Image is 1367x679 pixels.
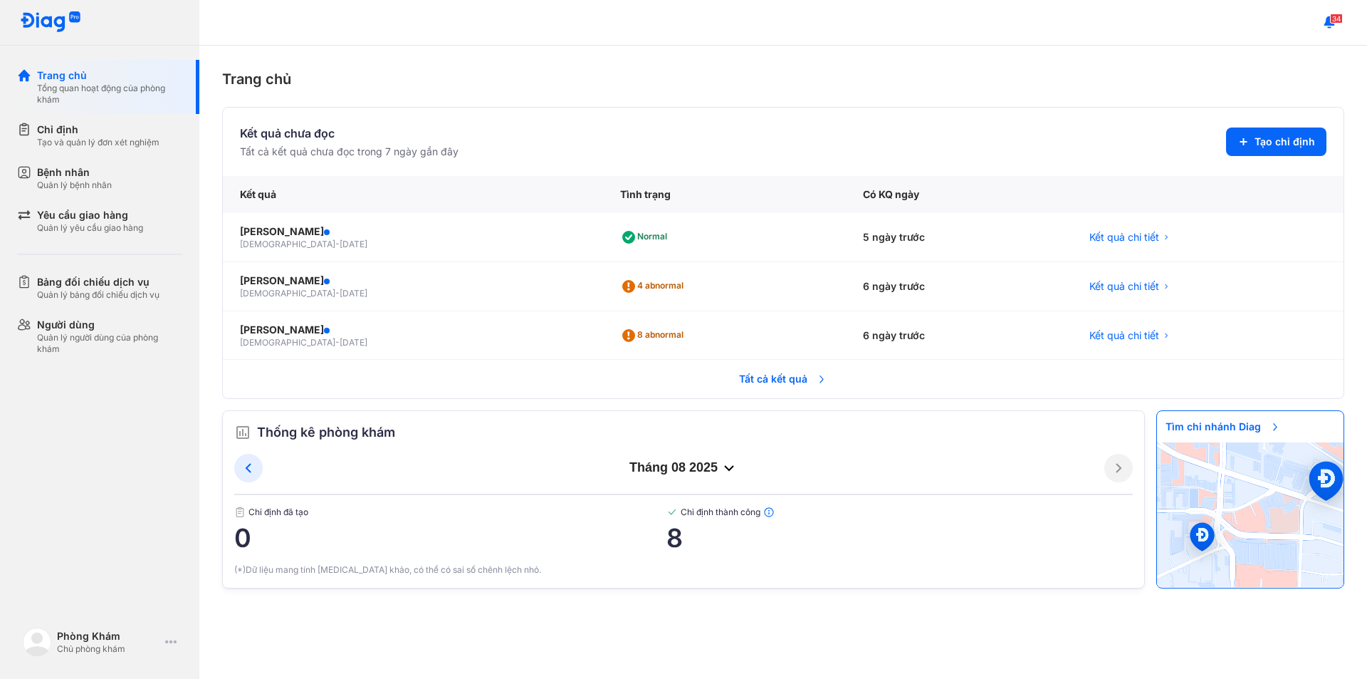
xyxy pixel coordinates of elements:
div: Bảng đối chiếu dịch vụ [37,275,159,289]
span: [DEMOGRAPHIC_DATA] [240,337,335,348]
span: [DEMOGRAPHIC_DATA] [240,288,335,299]
div: Kết quả chưa đọc [240,125,459,142]
img: checked-green.01cc79e0.svg [666,507,678,518]
div: (*)Dữ liệu mang tính [MEDICAL_DATA] khảo, có thể có sai số chênh lệch nhỏ. [234,564,1133,576]
div: Quản lý yêu cầu giao hàng [37,222,143,234]
div: Normal [620,226,673,249]
span: - [335,239,340,249]
div: Quản lý bệnh nhân [37,180,112,191]
div: Quản lý người dùng của phòng khám [37,332,182,355]
div: Tổng quan hoạt động của phòng khám [37,83,182,105]
div: [PERSON_NAME] [240,323,586,337]
div: 4 abnormal [620,275,689,298]
img: document.50c4cfd0.svg [234,507,246,518]
div: Tất cả kết quả chưa đọc trong 7 ngày gần đây [240,145,459,159]
span: Kết quả chi tiết [1089,279,1159,294]
span: - [335,288,340,299]
img: order.5a6da16c.svg [234,424,251,441]
div: Bệnh nhân [37,165,112,180]
div: Tạo và quản lý đơn xét nghiệm [37,137,159,148]
img: logo [23,628,51,656]
div: Kết quả [223,176,603,213]
div: tháng 08 2025 [263,460,1104,477]
span: 34 [1330,14,1343,24]
span: Thống kê phòng khám [257,423,395,442]
div: [PERSON_NAME] [240,224,586,239]
div: Quản lý bảng đối chiếu dịch vụ [37,289,159,301]
span: [DATE] [340,337,367,348]
span: [DATE] [340,239,367,249]
span: Chỉ định thành công [666,507,1133,518]
span: 0 [234,524,666,552]
div: Tình trạng [603,176,846,213]
div: Yêu cầu giao hàng [37,208,143,222]
span: Kết quả chi tiết [1089,328,1159,343]
div: Chủ phòng khám [57,643,159,655]
div: Trang chủ [222,68,1344,90]
div: Có KQ ngày [846,176,1072,213]
span: Tất cả kết quả [730,363,836,395]
div: Người dùng [37,318,182,332]
div: [PERSON_NAME] [240,274,586,288]
span: [DATE] [340,288,367,299]
div: Trang chủ [37,68,182,83]
img: info.7e716105.svg [763,507,775,518]
div: 5 ngày trước [846,213,1072,262]
span: - [335,337,340,348]
div: Phòng Khám [57,629,159,643]
span: 8 [666,524,1133,552]
span: Kết quả chi tiết [1089,230,1159,244]
img: logo [20,11,81,33]
div: 6 ngày trước [846,262,1072,311]
span: [DEMOGRAPHIC_DATA] [240,239,335,249]
div: Chỉ định [37,123,159,137]
span: Tạo chỉ định [1255,135,1315,149]
div: 6 ngày trước [846,311,1072,361]
div: 8 abnormal [620,324,689,347]
button: Tạo chỉ định [1226,128,1326,156]
span: Tìm chi nhánh Diag [1157,411,1289,442]
span: Chỉ định đã tạo [234,507,666,518]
